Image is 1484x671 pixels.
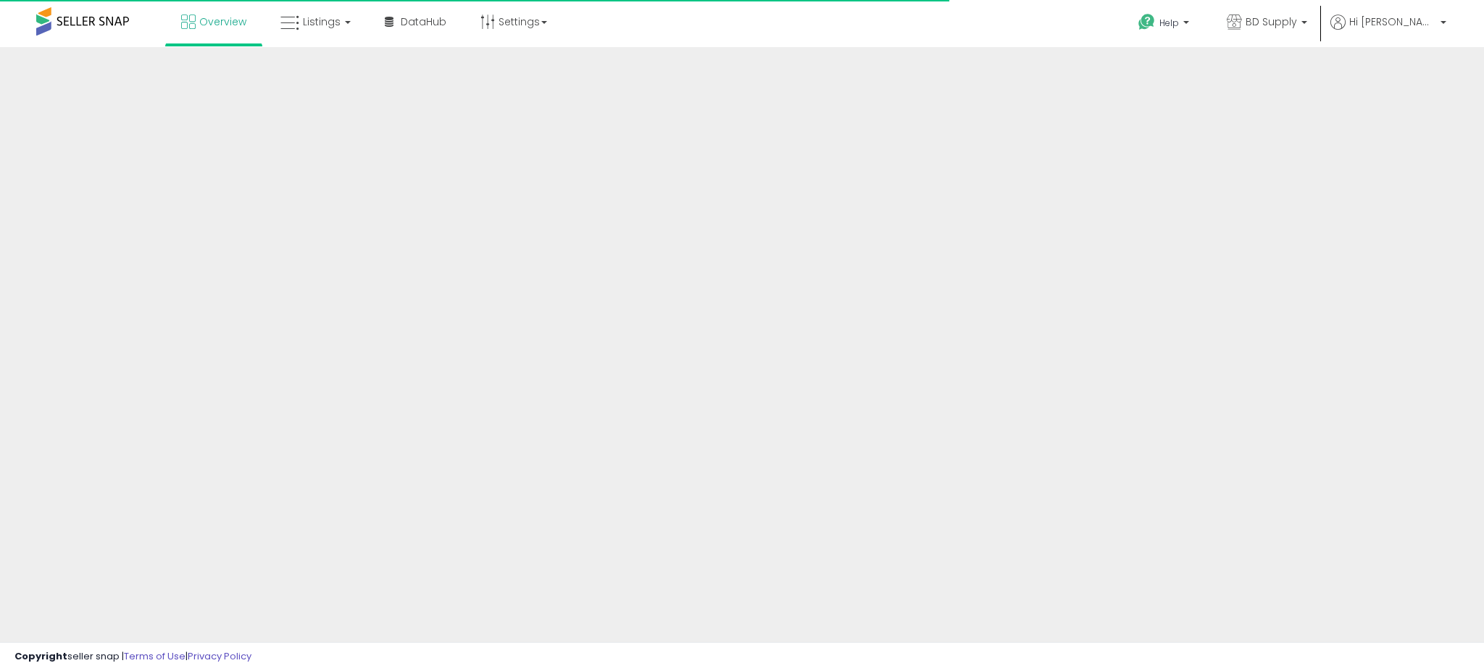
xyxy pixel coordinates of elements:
[1127,2,1204,47] a: Help
[303,14,341,29] span: Listings
[401,14,446,29] span: DataHub
[199,14,246,29] span: Overview
[1159,17,1179,29] span: Help
[1246,14,1297,29] span: BD Supply
[1330,14,1446,47] a: Hi [PERSON_NAME]
[1349,14,1436,29] span: Hi [PERSON_NAME]
[1138,13,1156,31] i: Get Help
